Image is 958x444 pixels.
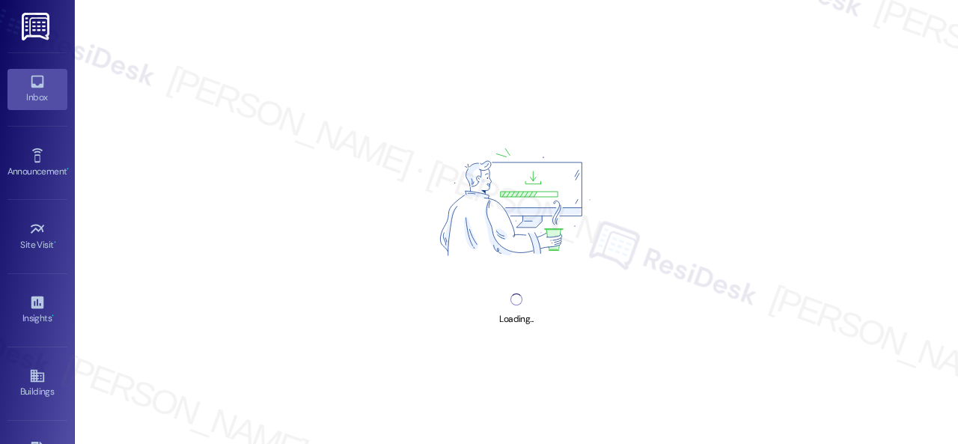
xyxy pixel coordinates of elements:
[7,69,67,109] a: Inbox
[67,164,69,174] span: •
[7,216,67,257] a: Site Visit •
[54,237,56,248] span: •
[499,311,533,327] div: Loading...
[7,363,67,404] a: Buildings
[7,290,67,330] a: Insights •
[52,311,54,321] span: •
[22,13,52,40] img: ResiDesk Logo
